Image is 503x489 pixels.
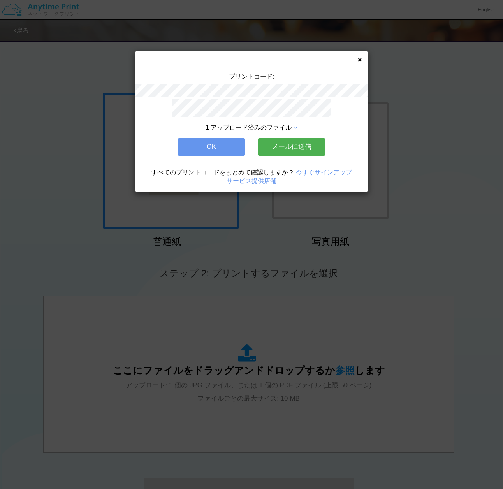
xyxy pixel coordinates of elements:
span: すべてのプリントコードをまとめて確認しますか？ [151,169,294,176]
a: 今すぐサインアップ [296,169,352,176]
button: メールに送信 [258,138,325,155]
span: プリントコード: [229,73,274,80]
button: OK [178,138,245,155]
span: 1 アップロード済みのファイル [206,124,292,131]
a: サービス提供店舗 [227,178,276,184]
